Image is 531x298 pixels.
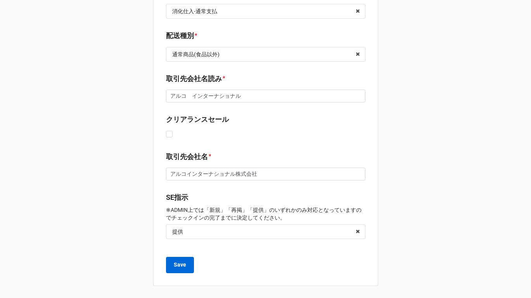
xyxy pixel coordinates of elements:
label: 取引先会社名読み [166,73,222,84]
div: 通常商品(食品以外) [172,52,220,57]
b: Save [174,261,186,269]
label: 取引先会社名 [166,151,208,162]
label: 配送種別 [166,30,194,41]
button: Save [166,257,194,273]
p: ※ADMIN上では「新規」「再掲」「提供」のいずれかのみ対応となっていますのでチェックインの完了までに決定してください。 [166,206,365,222]
div: 消化仕入-通常支払 [172,9,217,14]
div: 提供 [172,229,183,234]
label: SE指示 [166,192,188,203]
label: クリアランスセール [166,114,229,125]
